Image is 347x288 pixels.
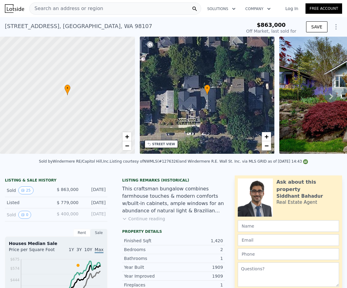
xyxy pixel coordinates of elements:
span: 3Y [77,247,82,252]
span: 1Y [69,247,74,252]
div: Finished Sqft [124,238,173,244]
span: $ 863,000 [57,187,78,192]
div: Listed [7,200,51,206]
span: $ 779,000 [57,200,78,205]
div: Bedrooms [124,247,173,253]
span: − [265,142,269,149]
div: 1,420 [173,238,223,244]
div: Off Market, last sold for [246,28,296,34]
input: Name [238,220,339,232]
div: [DATE] [83,200,106,206]
span: 10Y [84,247,92,252]
div: [DATE] [83,186,106,194]
a: Free Account [305,3,342,14]
button: SAVE [306,21,327,32]
div: 1909 [173,273,223,279]
span: Search an address or region [30,5,103,12]
div: Price per Square Foot [9,247,56,256]
div: [DATE] [83,211,106,219]
div: Listing courtesy of NWMLS (#1276326) and Windermere R.E. Wall St. Inc. via MLS GRID as of [DATE] ... [110,159,308,164]
button: Continue reading [122,216,165,222]
button: Show Options [330,21,342,33]
div: Siddhant Bahadur [277,193,323,199]
button: Solutions [202,3,240,14]
div: Listing Remarks (Historical) [122,178,225,183]
a: Zoom in [122,132,132,141]
div: Ask about this property [277,178,339,193]
div: 1 [173,255,223,261]
a: Zoom in [262,132,271,141]
button: View historical data [18,186,33,194]
div: Bathrooms [124,255,173,261]
span: + [265,133,269,140]
button: View historical data [18,211,31,219]
tspan: $444 [10,278,20,282]
div: STREET VIEW [152,142,175,146]
span: $863,000 [257,22,286,28]
input: Phone [238,248,339,260]
div: • [204,85,210,95]
div: LISTING & SALE HISTORY [5,178,107,184]
div: Sold [7,211,51,219]
span: + [125,133,129,140]
div: Property details [122,229,225,234]
a: Zoom out [262,141,271,150]
div: Houses Median Sale [9,240,103,247]
div: Sold [7,186,51,194]
div: Real Estate Agent [277,199,317,205]
span: • [204,85,210,91]
img: Lotside [5,4,24,13]
div: Sale [90,229,107,237]
div: Rent [73,229,90,237]
div: Sold by Windermere RE/Capitol Hill,Inc . [39,159,110,164]
input: Email [238,234,339,246]
span: $ 400,000 [57,211,78,216]
a: Log In [278,5,305,12]
div: 1909 [173,264,223,270]
div: • [64,85,70,95]
div: 2 [173,247,223,253]
div: Year Built [124,264,173,270]
button: Company [240,3,276,14]
img: NWMLS Logo [303,159,308,164]
div: [STREET_ADDRESS] , [GEOGRAPHIC_DATA] , WA 98107 [5,22,152,31]
span: − [125,142,129,149]
div: 1 [173,282,223,288]
span: • [64,85,70,91]
tspan: $675 [10,257,20,261]
a: Zoom out [122,141,132,150]
div: Fireplaces [124,282,173,288]
div: Year Improved [124,273,173,279]
tspan: $574 [10,266,20,271]
span: Max [95,247,103,253]
div: This craftsman bungalow combines farmhouse touches & modern comforts w/built-in cabinets, ample w... [122,185,225,214]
